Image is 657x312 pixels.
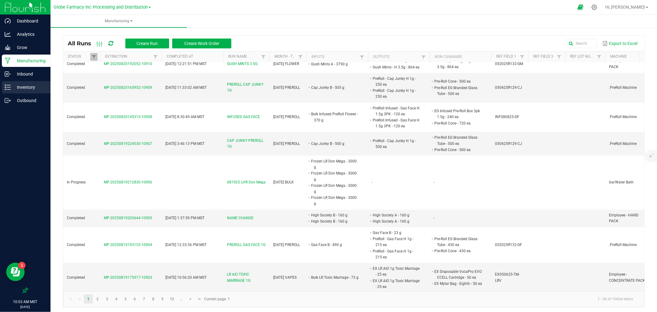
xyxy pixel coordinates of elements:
[433,134,482,146] li: Pre-Roll EG Branded Glass Tube - 500 ea
[609,59,639,69] span: Employee - HAND PACK
[18,262,26,269] iframe: Resource center unread badge
[227,138,266,150] span: CAP JUNKY PREROLL 1G
[372,76,420,88] li: PreRoll - Cap Junky H 1g - 250 ea
[260,53,267,61] a: Filter
[430,156,491,210] td: -
[310,61,359,67] li: Gush Mints A - 3790 g
[555,53,563,61] a: Filter
[130,294,139,304] a: Page 6
[274,54,296,59] a: Month - TypeSortable
[67,62,85,66] span: Completed
[11,17,48,25] p: Dashboard
[372,236,420,248] li: PreRoll - Gas Face H 1g - 215 ea
[610,54,641,59] a: MachineSortable
[228,54,259,59] a: Run NameSortable
[184,41,219,46] span: Create Work Order
[533,54,555,59] a: Ref Field 3Sortable
[609,213,639,223] span: Employee - HAND PACK
[368,51,430,63] th: Outputs
[165,216,205,220] span: [DATE] 1:37:59 PM MST
[310,212,359,218] li: High Society B - 160 g
[67,243,85,247] span: Completed
[372,248,420,260] li: PreRoll - Gas Face H 1g - 215 ea
[54,5,148,10] span: Globe Farmacy Inc Processing and Distribution
[372,117,420,129] li: PreRoll Infused - Gas Face H 1.5g 3PK - 120 ea
[495,62,523,66] span: 052025R132-GM
[430,210,491,227] td: -
[227,272,266,283] span: LR AIO TOXIC MARRIAGE 1G
[433,120,482,126] li: Pre-Roll Cone - 720 ea
[104,62,152,66] span: MP-20250820192052-10910
[227,242,266,248] span: PREROLL GAS FACE 1G
[5,97,11,104] inline-svg: Outbound
[165,85,207,90] span: [DATE] 11:33:02 AM MST
[495,142,522,146] span: 050425R129-CJ
[297,53,304,61] a: Filter
[227,61,258,67] span: GUSH MINTS 3.5G
[165,275,207,280] span: [DATE] 10:56:20 AM MST
[11,31,48,38] p: Analytics
[430,51,491,63] th: Non Cannabis
[5,58,11,64] inline-svg: Manufacturing
[165,115,205,119] span: [DATE] 8:30:49 AM MST
[67,142,85,146] span: Completed
[227,179,266,185] span: 081925 LHR Don Mega
[433,78,482,84] li: Pre-Roll Cone - 500 ea
[609,115,637,119] span: .PreRoll Machine
[609,142,637,146] span: .PreRoll Machine
[310,218,359,224] li: High Society B - 160 g
[609,180,634,184] span: Ice/Water Bath
[67,275,85,280] span: Completed
[273,180,294,184] span: [DATE] BULK
[372,230,420,236] li: Gas Face B - 23 g
[186,294,195,304] a: Go to the next page
[5,31,11,37] inline-svg: Analytics
[177,294,186,304] a: Page 11
[84,294,93,304] a: Page 1
[149,294,158,304] a: Page 8
[372,265,420,277] li: EX LR AIO 1g Toxic Marriage - 25 ea
[609,272,645,282] span: Employee - CONCENTRATE PACK
[195,294,204,304] a: Go to the last page
[310,195,359,207] li: Frozen LR Don Mega - 3000 g
[188,297,193,302] span: Go to the next page
[140,294,148,304] a: Page 7
[273,142,300,146] span: [DATE] PREROLL
[197,297,202,302] span: Go to the last page
[22,287,28,294] label: Pin the sidebar to full width on large screens
[233,294,638,304] kendo-pager-info: 1 - 30 of 10664 items
[103,294,112,304] a: Page 3
[168,294,176,304] a: Page 10
[495,115,519,119] span: INF080825-GF
[306,51,368,63] th: Inputs
[90,53,98,61] a: Filter
[67,216,85,220] span: Completed
[372,218,420,224] li: High Society A - 160 g
[358,53,366,61] a: Filter
[11,84,48,91] p: Inventory
[51,18,187,24] span: Manufacturing
[273,62,299,66] span: [DATE] FLOWER
[433,269,482,281] li: EX Disposable VocaPro EVO CCELL Cartridge - 50 ea
[310,84,359,91] li: Cap Junky B - 505 g
[93,294,102,304] a: Page 2
[67,180,86,184] span: In Progress
[104,85,152,90] span: MP-20250820165952-10909
[495,85,522,90] span: 050425R129-CJ
[609,85,637,90] span: .PreRoll Machine
[273,275,297,280] span: [DATE] VAPES
[372,138,420,150] li: PreRoll - Cap Junky H 1g - 500 ea
[5,71,11,77] inline-svg: Inbound
[125,39,169,48] button: Create Run
[433,281,482,287] li: EX Mylar Bag - Eighth - 50 ea
[5,18,11,24] inline-svg: Dashboard
[420,53,427,61] a: Filter
[165,142,205,146] span: [DATE] 3:46:13 PM MST
[590,4,598,10] div: Manage settings
[574,1,587,13] span: Open Ecommerce Menu
[433,147,482,153] li: Pre-Roll Cone - 500 ea
[496,54,518,59] a: Ref Field 1Sortable
[570,54,595,59] a: Ref Lot NumberSortable
[158,294,167,304] a: Page 9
